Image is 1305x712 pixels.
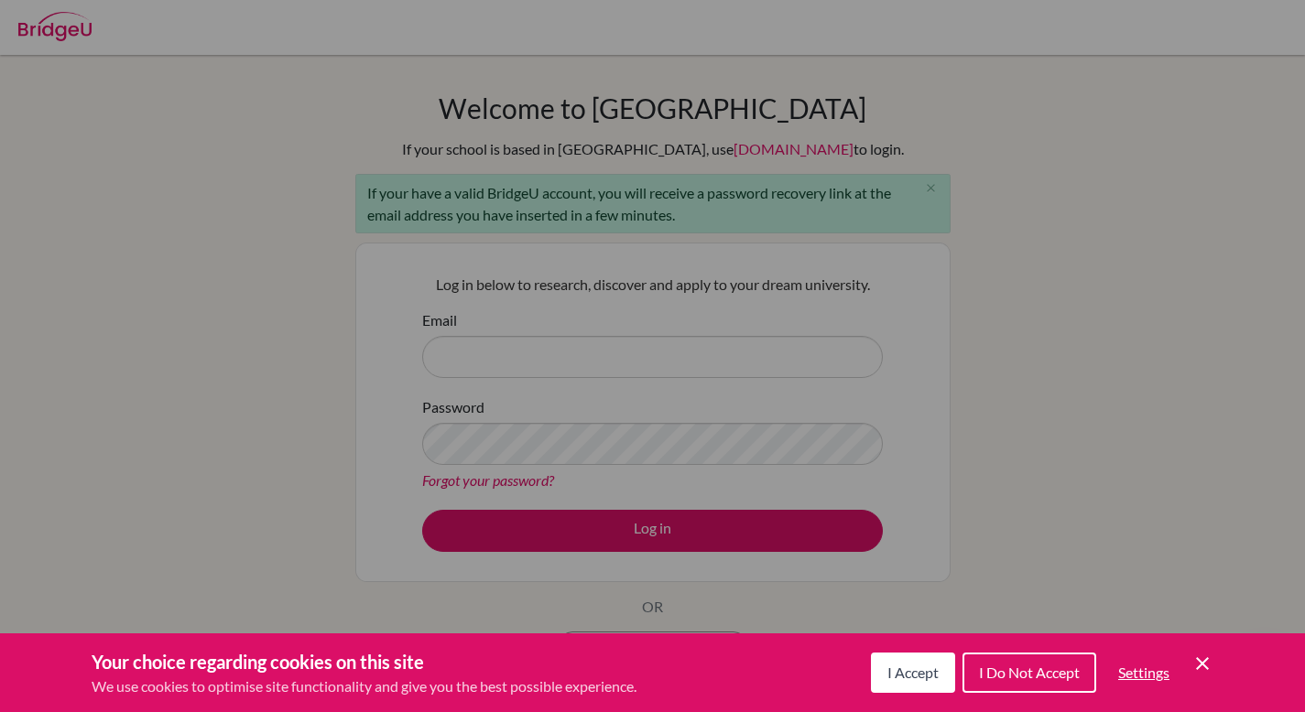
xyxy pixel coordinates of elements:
[1104,654,1184,691] button: Settings
[871,653,955,693] button: I Accept
[979,663,1080,681] span: I Do Not Accept
[1118,663,1169,681] span: Settings
[92,648,636,675] h3: Your choice regarding cookies on this site
[1191,653,1213,674] button: Save and close
[92,675,636,697] p: We use cookies to optimise site functionality and give you the best possible experience.
[962,653,1096,693] button: I Do Not Accept
[887,663,939,681] span: I Accept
